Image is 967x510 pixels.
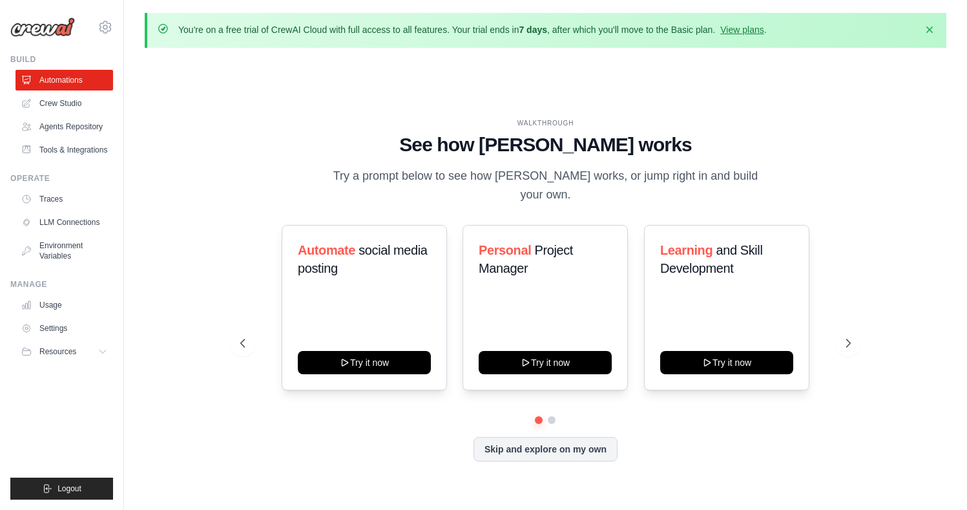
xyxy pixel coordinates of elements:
span: Automate [298,243,355,257]
button: Resources [16,341,113,362]
h1: See how [PERSON_NAME] works [240,133,851,156]
img: Logo [10,17,75,37]
a: Environment Variables [16,235,113,266]
a: Traces [16,189,113,209]
a: View plans [720,25,764,35]
a: Crew Studio [16,93,113,114]
div: Manage [10,279,113,290]
strong: 7 days [519,25,547,35]
p: You're on a free trial of CrewAI Cloud with full access to all features. Your trial ends in , aft... [178,23,767,36]
a: Settings [16,318,113,339]
button: Try it now [479,351,612,374]
span: Logout [57,483,81,494]
span: and Skill Development [660,243,762,275]
span: social media posting [298,243,428,275]
span: Resources [39,346,76,357]
div: WALKTHROUGH [240,118,851,128]
a: Agents Repository [16,116,113,137]
span: Personal [479,243,531,257]
p: Try a prompt below to see how [PERSON_NAME] works, or jump right in and build your own. [328,167,762,205]
a: LLM Connections [16,212,113,233]
a: Tools & Integrations [16,140,113,160]
a: Automations [16,70,113,90]
div: Build [10,54,113,65]
button: Logout [10,478,113,500]
button: Skip and explore on my own [473,437,618,462]
a: Usage [16,295,113,315]
div: Operate [10,173,113,184]
span: Learning [660,243,712,257]
button: Try it now [660,351,793,374]
button: Try it now [298,351,431,374]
